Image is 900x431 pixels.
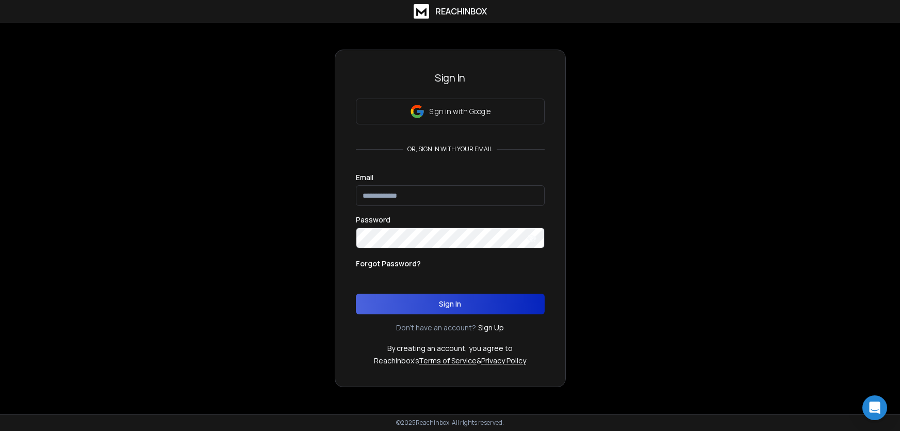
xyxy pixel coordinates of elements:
[356,294,545,314] button: Sign In
[414,4,487,19] a: ReachInbox
[862,395,887,420] div: Open Intercom Messenger
[403,145,497,153] p: or, sign in with your email
[356,216,390,224] label: Password
[356,174,373,181] label: Email
[396,323,476,333] p: Don't have an account?
[419,356,477,365] a: Terms of Service
[435,5,487,18] h1: ReachInbox
[478,323,504,333] a: Sign Up
[356,99,545,124] button: Sign in with Google
[481,356,526,365] a: Privacy Policy
[356,259,421,269] p: Forgot Password?
[414,4,429,19] img: logo
[396,419,504,427] p: © 2025 Reachinbox. All rights reserved.
[387,343,513,354] p: By creating an account, you agree to
[429,106,490,117] p: Sign in with Google
[374,356,526,366] p: ReachInbox's &
[356,71,545,85] h3: Sign In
